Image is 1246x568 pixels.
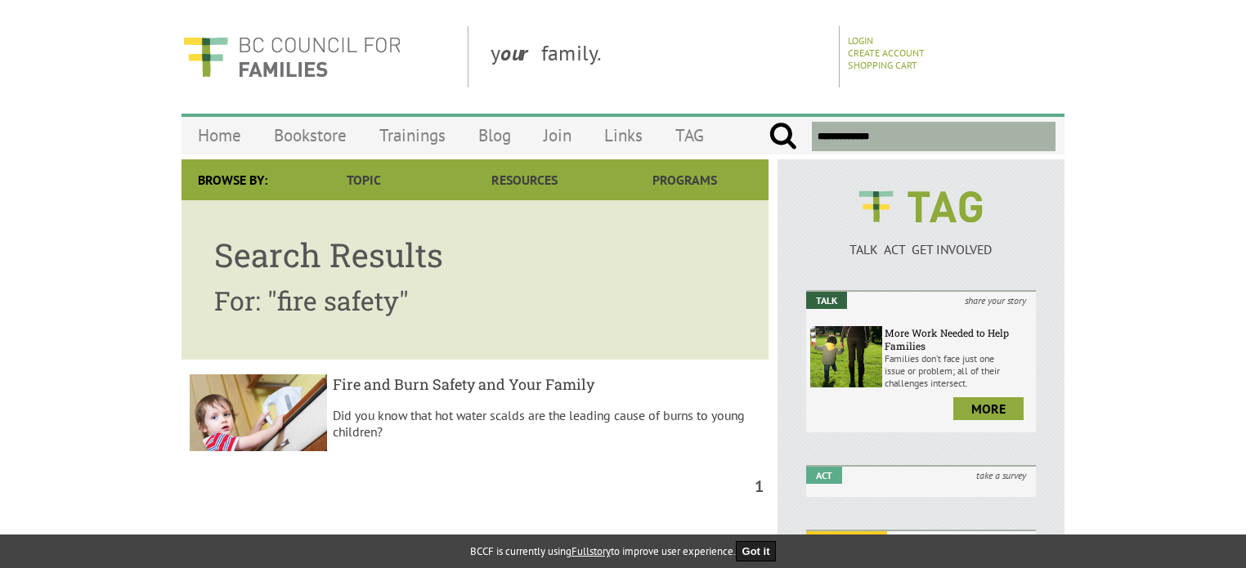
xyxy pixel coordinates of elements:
h5: Fire and Burn Safety and Your Family [333,374,761,394]
h6: More Work Needed to Help Families [885,326,1032,352]
a: Join [527,116,588,154]
a: result.title Fire and Burn Safety and Your Family Did you know that hot water scalds are the lead... [182,366,769,463]
i: join a campaign [953,531,1036,548]
a: Blog [462,116,527,154]
div: Browse By: [182,159,284,200]
a: Shopping Cart [848,59,917,71]
img: BC Council for FAMILIES [182,26,402,87]
a: Topic [284,159,444,200]
a: Resources [444,159,604,200]
div: y family. [477,26,840,87]
p: Families don’t face just one issue or problem; all of their challenges intersect. [885,352,1032,389]
em: Get Involved [806,531,887,548]
a: Fullstory [571,544,611,558]
strong: our [500,39,541,66]
p: TALK ACT GET INVOLVED [806,241,1036,257]
button: Got it [736,541,777,561]
em: Act [806,467,842,484]
img: BCCF's TAG Logo [847,176,994,238]
img: result.title [190,374,327,452]
a: Bookstore [258,116,363,154]
a: Login [848,34,873,47]
i: share your story [955,292,1036,309]
a: TAG [659,116,720,154]
a: more [953,397,1024,420]
a: Links [588,116,659,154]
p: Did you know that hot water scalds are the leading cause of burns to young children? [333,407,761,440]
a: Create Account [848,47,925,59]
span: 1 [755,476,769,497]
i: take a survey [966,467,1036,484]
h2: For: "fire safety" [214,283,736,318]
a: Programs [605,159,765,200]
a: Trainings [363,116,462,154]
em: Talk [806,292,847,309]
h1: Search Results [214,233,736,276]
a: TALK ACT GET INVOLVED [806,225,1036,257]
a: Home [182,116,258,154]
input: Submit [769,122,797,151]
